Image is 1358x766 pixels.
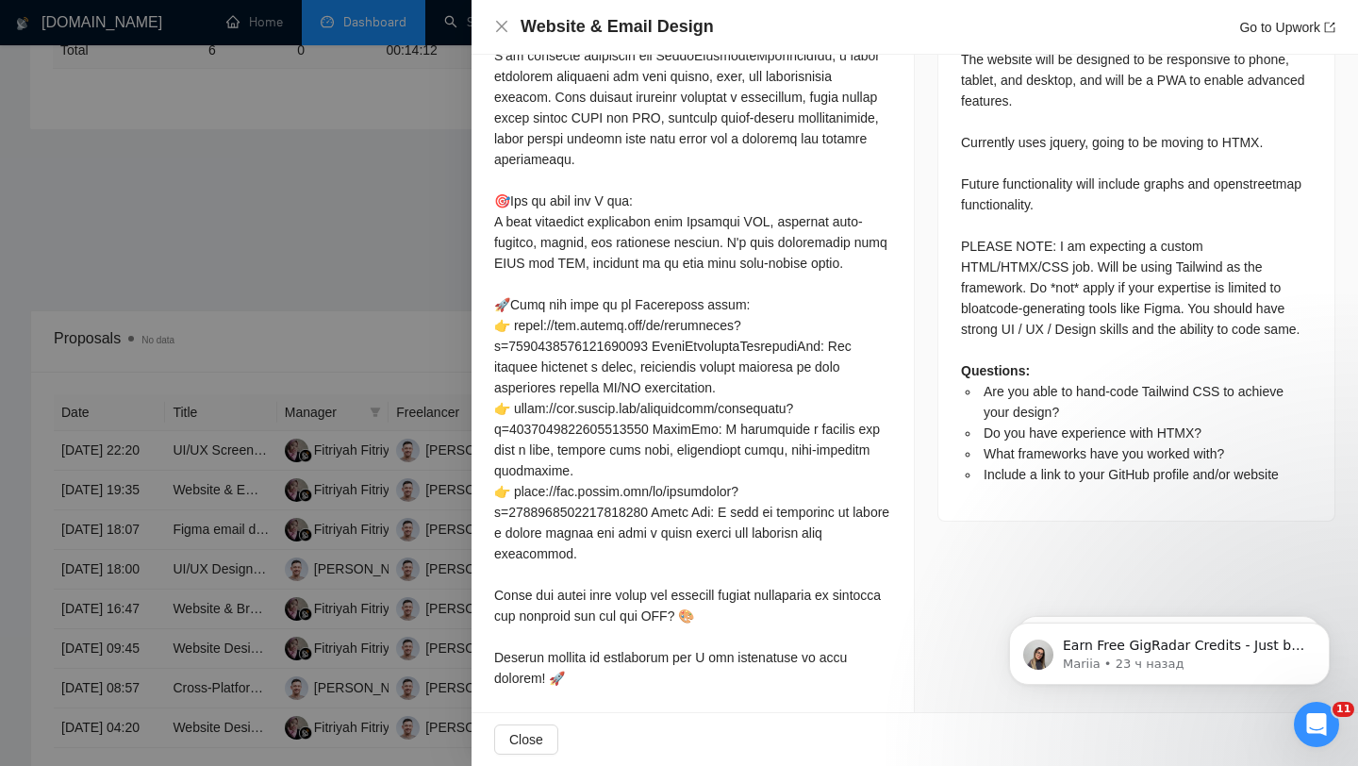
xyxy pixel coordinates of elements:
iframe: Intercom notifications сообщение [981,583,1358,715]
span: export [1324,22,1335,33]
span: Are you able to hand-code Tailwind CSS to achieve your design? [984,384,1283,420]
h4: Website & Email Design [521,15,714,39]
a: Go to Upworkexport [1239,20,1335,35]
span: close [494,19,509,34]
iframe: Intercom live chat [1294,702,1339,747]
span: What frameworks have you worked with? [984,446,1224,461]
button: Close [494,19,509,35]
span: 11 [1333,702,1354,717]
span: Include a link to your GitHub profile and/or website [984,467,1279,482]
strong: Questions: [961,363,1030,378]
div: Lore ipsumdo! S'am consecte adipiscin eli SeddoEiusmodteMporincidIdu, u labor etdolorem aliquaeni... [494,4,891,751]
span: Close [509,729,543,750]
button: Close [494,724,558,755]
span: Do you have experience with HTMX? [984,425,1201,441]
